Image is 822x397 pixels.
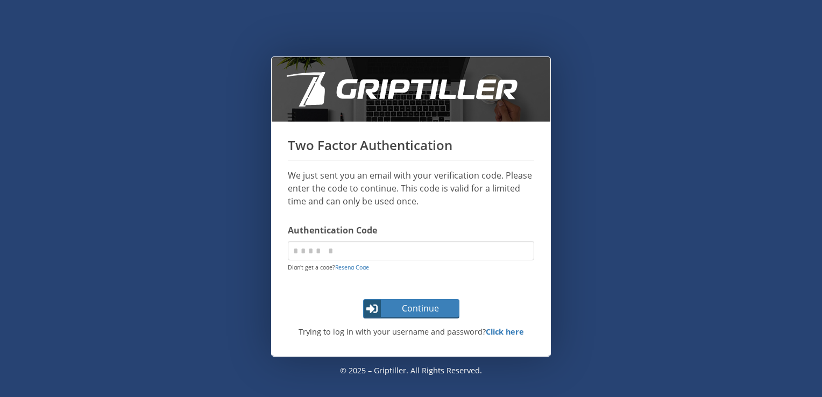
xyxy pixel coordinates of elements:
h1: Two Factor Authentication [288,138,534,161]
span: Continue [382,302,458,315]
small: Didn't get a code? [288,264,369,271]
p: Trying to log in with your username and password? [282,326,540,338]
button: Continue [363,299,459,318]
a: Click here [486,327,524,337]
label: Authentication Code [288,224,534,237]
p: © 2025 – Griptiller. All rights reserved. [271,357,551,385]
a: Resend Code [335,264,369,271]
p: We just sent you an email with your verification code. Please enter the code to continue. This co... [288,169,534,208]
